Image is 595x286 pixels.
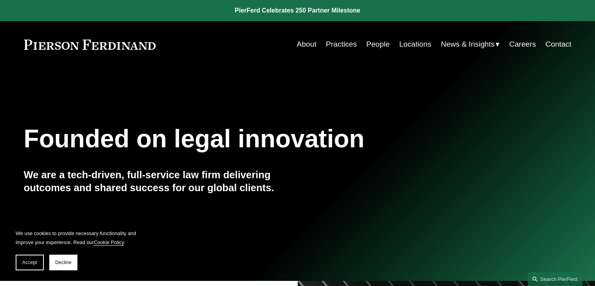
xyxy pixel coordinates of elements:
[55,260,72,265] span: Decline
[399,37,431,52] a: Locations
[441,37,500,52] a: folder dropdown
[8,221,149,278] section: Cookie banner
[94,239,124,245] a: Cookie Policy
[24,168,298,194] h4: We are a tech-driven, full-service law firm delivering outcomes and shared success for our global...
[326,37,357,52] a: Practices
[509,37,536,52] a: Careers
[16,229,141,247] p: We use cookies to provide necessary functionality and improve your experience. Read our .
[49,255,77,270] button: Decline
[24,125,480,153] h1: Founded on legal innovation
[528,272,582,286] a: Search this site
[441,38,495,51] span: News & Insights
[16,255,44,270] button: Accept
[297,37,316,52] a: About
[545,37,571,52] a: Contact
[366,37,390,52] a: People
[22,260,37,265] span: Accept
